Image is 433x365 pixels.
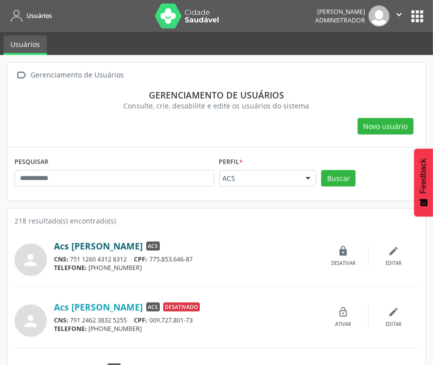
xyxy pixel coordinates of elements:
div: 791 2462 3832 5255 009.727.801-73 [54,316,319,324]
span: CPF: [134,255,148,263]
div: [PERSON_NAME] [315,7,365,16]
button: Novo usuário [358,118,414,135]
i: edit [388,306,399,317]
span: ACS [223,173,296,183]
button:  [390,5,409,26]
i: person [22,251,40,269]
div: [PHONE_NUMBER] [54,324,319,333]
button: apps [409,7,426,25]
div: Ativar [336,321,352,328]
label: Perfil [219,154,243,170]
button: Feedback - Mostrar pesquisa [414,148,433,216]
img: img [369,5,390,26]
label: PESQUISAR [14,154,48,170]
span: Feedback [419,158,428,193]
a:  Gerenciamento de Usuários [14,68,126,82]
div: Gerenciamento de Usuários [29,68,126,82]
div: Desativar [331,260,356,267]
a: Acs [PERSON_NAME] [54,240,143,251]
span: ACS [146,241,160,250]
span: Novo usuário [364,121,408,131]
span: CNS: [54,255,68,263]
div: [PHONE_NUMBER] [54,263,319,272]
i:  [394,9,405,20]
i: lock_open [338,306,349,317]
a: Acs [PERSON_NAME] [54,301,143,312]
div: Editar [386,260,402,267]
i:  [14,68,29,82]
a: Usuários [7,7,52,24]
a: Usuários [3,35,47,55]
i: edit [388,245,399,256]
i: lock [338,245,349,256]
button: Buscar [321,170,356,187]
span: Desativado [163,302,200,311]
span: ACS [146,302,160,311]
div: Consulte, crie, desabilite e edite os usuários do sistema [21,100,412,111]
div: 751 1260 4312 8312 775.853.646-87 [54,255,319,263]
i: person [22,312,40,330]
span: TELEFONE: [54,263,87,272]
span: Administrador [315,16,365,24]
span: Usuários [26,11,52,20]
div: Editar [386,321,402,328]
span: CNS: [54,316,68,324]
div: Gerenciamento de usuários [21,89,412,100]
span: CPF: [134,316,148,324]
span: TELEFONE: [54,324,87,333]
div: 218 resultado(s) encontrado(s) [14,215,419,226]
